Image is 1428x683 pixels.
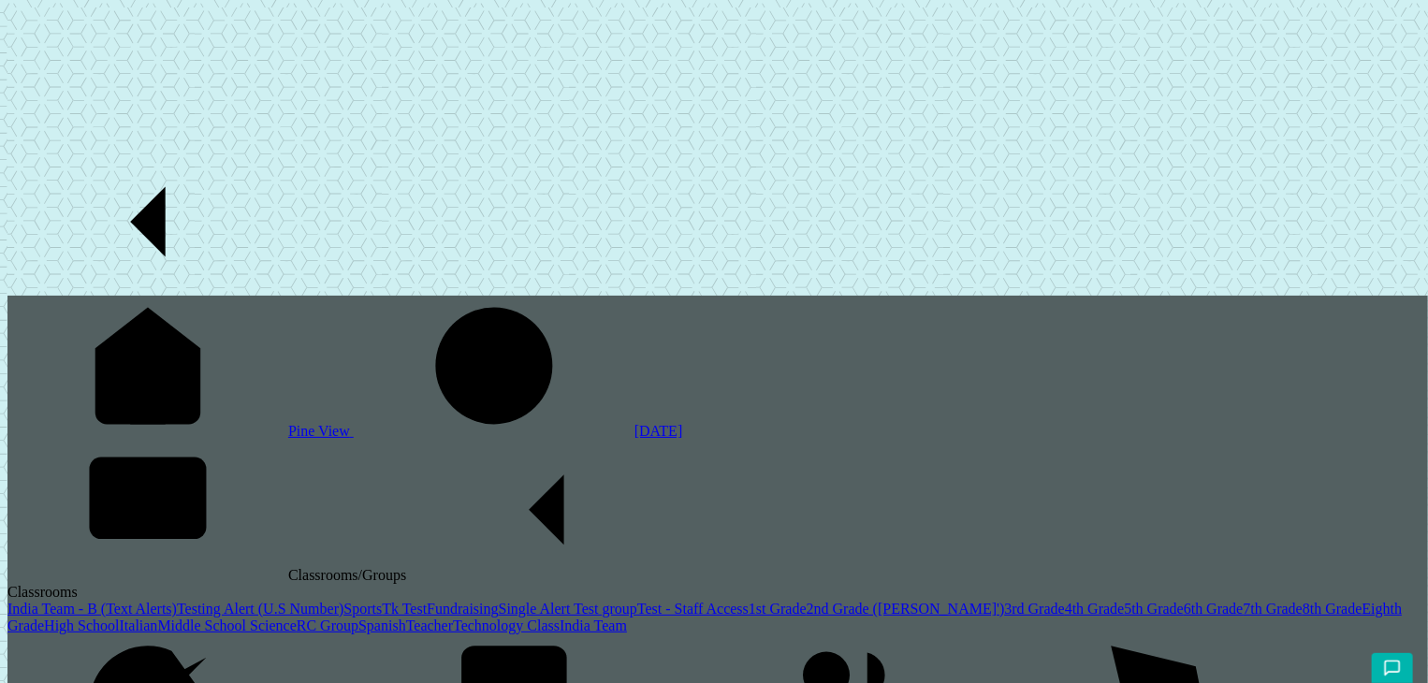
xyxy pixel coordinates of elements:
a: Teacher [406,618,453,633]
span: Classrooms/Groups [288,567,687,583]
a: 6th Grade [1184,601,1244,617]
a: RC Group [297,618,358,633]
a: 4th Grade [1065,601,1125,617]
a: Sports [343,601,382,617]
a: India Team [560,618,627,633]
a: Fundraising [427,601,498,617]
a: [DATE] [354,423,683,439]
a: Eighth Grade [7,601,1402,633]
span: Pine View [288,423,354,439]
a: 8th Grade [1303,601,1362,617]
a: Testing Alert (U.S Number) [177,601,343,617]
a: Pine View [7,423,354,439]
div: Classrooms [7,584,1428,601]
a: Technology Class [453,618,560,633]
a: 3rd Grade [1005,601,1065,617]
a: 5th Grade [1124,601,1184,617]
a: 2nd Grade ([PERSON_NAME]') [807,601,1005,617]
a: 7th Grade [1244,601,1304,617]
span: [DATE] [634,423,683,439]
a: Test - Staff Access [637,601,749,617]
a: Single Alert Test group [499,601,637,617]
a: Tk Test [382,601,427,617]
a: Middle School Science [157,618,296,633]
a: Spanish [358,618,406,633]
a: India Team - B (Text Alerts) [7,601,177,617]
a: Italian [120,618,158,633]
a: High School [44,618,119,633]
a: 1st Grade [749,601,807,617]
